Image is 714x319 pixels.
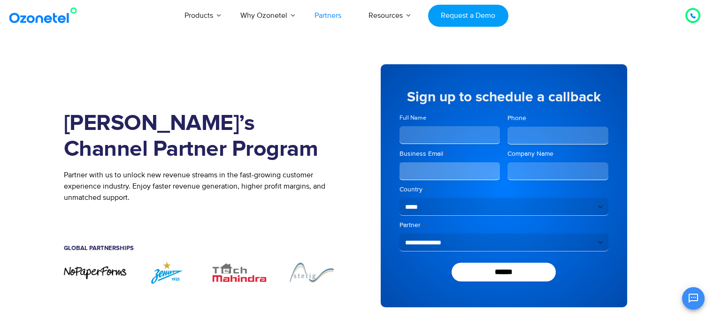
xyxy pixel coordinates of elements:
[64,266,127,280] img: nopaperforms
[399,149,500,159] label: Business Email
[399,114,500,122] label: Full Name
[208,261,271,284] div: 3 / 7
[399,90,608,104] h5: Sign up to schedule a callback
[136,261,199,284] img: ZENIT
[682,287,705,310] button: Open chat
[280,261,343,284] div: 4 / 7
[64,261,343,284] div: Image Carousel
[399,185,608,194] label: Country
[507,114,608,123] label: Phone
[208,261,271,284] img: TechMahindra
[64,245,343,251] h5: Global Partnerships
[399,220,608,230] label: Partner
[280,261,343,284] img: Stetig
[64,111,343,162] h1: [PERSON_NAME]’s Channel Partner Program
[64,266,127,280] div: 1 / 7
[136,261,199,284] div: 2 / 7
[428,5,508,27] a: Request a Demo
[507,149,608,159] label: Company Name
[64,169,343,203] p: Partner with us to unlock new revenue streams in the fast-growing customer experience industry. E...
